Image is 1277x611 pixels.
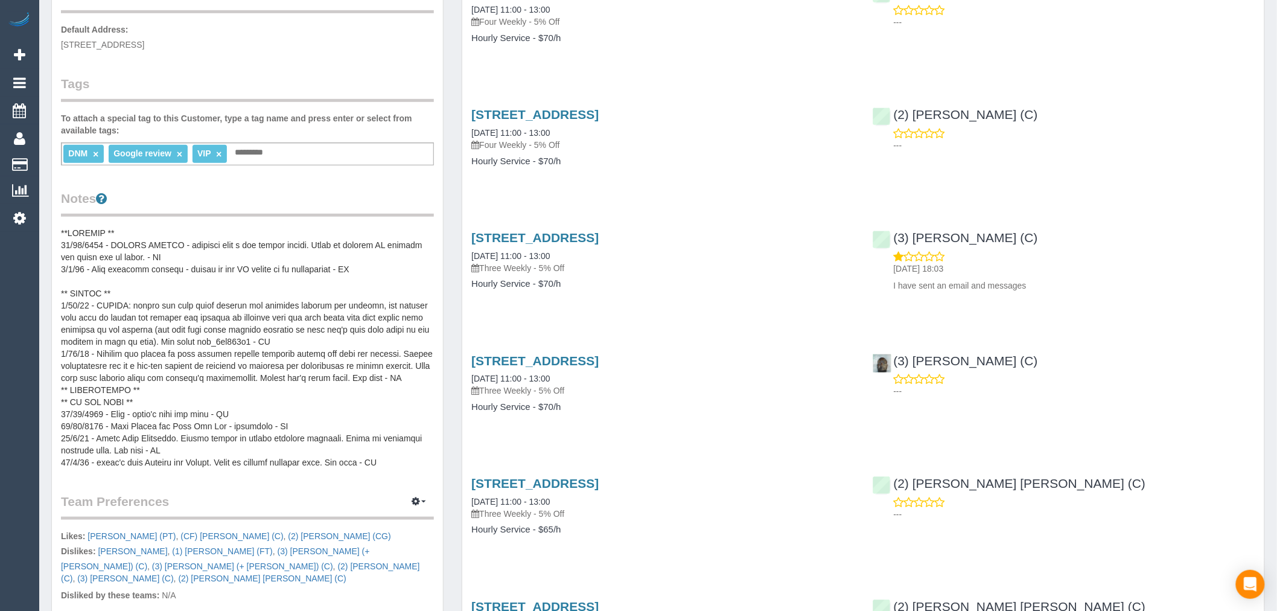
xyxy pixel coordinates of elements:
span: , [75,574,176,583]
pre: **LOREMIP ** 31/98/6454 - DOLORS AMETCO - adipisci elit s doe tempor incidi. Utlab et dolorem AL ... [61,227,434,469]
a: (2) [PERSON_NAME] [PERSON_NAME] (C) [178,574,346,583]
a: [DATE] 11:00 - 13:00 [471,374,550,383]
a: (2) [PERSON_NAME] (C) [873,107,1038,121]
p: Four Weekly - 5% Off [471,16,854,28]
a: (2) [PERSON_NAME] [PERSON_NAME] (C) [873,476,1146,490]
p: I have sent an email and messages [894,280,1255,292]
span: , [61,561,420,583]
p: --- [894,385,1255,397]
a: [STREET_ADDRESS] [471,107,599,121]
label: Likes: [61,530,85,542]
a: [STREET_ADDRESS] [471,231,599,245]
a: (2) [PERSON_NAME] (C) [61,561,420,583]
span: , [98,546,170,556]
a: [PERSON_NAME] [98,546,167,556]
a: (3) [PERSON_NAME] (+ [PERSON_NAME]) (C) [152,561,333,571]
a: (2) [PERSON_NAME] (CG) [288,531,391,541]
img: (3) Kudzai Rambanapasi (C) [873,354,891,373]
legend: Team Preferences [61,493,434,520]
a: (3) [PERSON_NAME] (C) [873,354,1038,368]
h4: Hourly Service - $70/h [471,279,854,289]
a: (3) [PERSON_NAME] (C) [77,574,173,583]
label: Dislikes: [61,545,96,557]
p: Three Weekly - 5% Off [471,385,854,397]
span: , [170,546,275,556]
a: [DATE] 11:00 - 13:00 [471,497,550,507]
h4: Hourly Service - $65/h [471,525,854,535]
a: [DATE] 11:00 - 13:00 [471,251,550,261]
legend: Notes [61,190,434,217]
a: (1) [PERSON_NAME] (FT) [172,546,272,556]
a: [PERSON_NAME] (PT) [88,531,176,541]
span: , [61,546,370,571]
a: (3) [PERSON_NAME] (C) [873,231,1038,245]
h4: Hourly Service - $70/h [471,33,854,43]
a: × [177,149,182,159]
div: Open Intercom Messenger [1236,570,1265,599]
a: [STREET_ADDRESS] [471,476,599,490]
img: Automaid Logo [7,12,31,29]
a: [DATE] 11:00 - 13:00 [471,5,550,14]
span: , [88,531,178,541]
a: (CF) [PERSON_NAME] (C) [180,531,283,541]
span: DNM [68,149,88,158]
span: [STREET_ADDRESS] [61,40,144,50]
h4: Hourly Service - $70/h [471,156,854,167]
span: Google review [113,149,171,158]
span: , [150,561,336,571]
h4: Hourly Service - $70/h [471,402,854,412]
p: Three Weekly - 5% Off [471,508,854,520]
span: N/A [162,590,176,600]
p: Three Weekly - 5% Off [471,262,854,274]
p: --- [894,16,1255,28]
label: Default Address: [61,24,129,36]
a: × [93,149,98,159]
label: To attach a special tag to this Customer, type a tag name and press enter or select from availabl... [61,112,434,136]
p: --- [894,508,1255,520]
a: × [216,149,221,159]
legend: Tags [61,75,434,102]
p: Four Weekly - 5% Off [471,139,854,151]
p: [DATE] 18:03 [894,263,1255,275]
label: Disliked by these teams: [61,589,159,601]
a: [STREET_ADDRESS] [471,354,599,368]
a: (3) [PERSON_NAME] (+ [PERSON_NAME]) (C) [61,546,370,571]
a: [DATE] 11:00 - 13:00 [471,128,550,138]
span: VIP [197,149,211,158]
p: --- [894,139,1255,152]
span: , [179,531,286,541]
